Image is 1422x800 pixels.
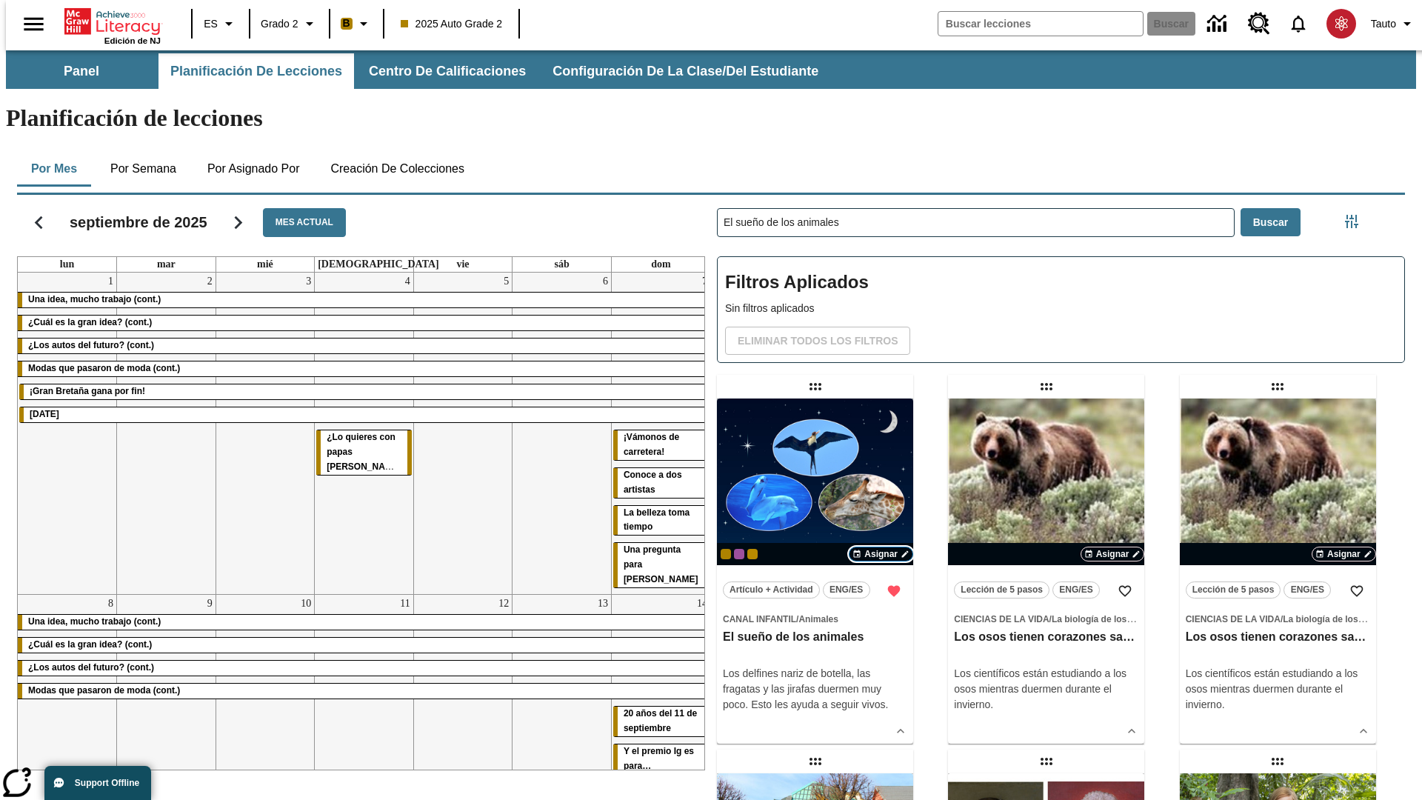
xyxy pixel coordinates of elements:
[1318,4,1365,43] button: Escoja un nuevo avatar
[318,151,476,187] button: Creación de colecciones
[1052,614,1252,624] span: La biología de los sistemas humanos y la salud
[1281,614,1283,624] span: /
[1035,375,1058,399] div: Lección arrastrable: Los osos tienen corazones sanos, pero ¿por qué?
[19,407,709,422] div: Día del Trabajo
[624,544,698,584] span: Una pregunta para Joplin
[881,578,907,604] button: Remover de Favoritas
[694,595,710,613] a: 14 de septiembre de 2025
[315,257,442,272] a: jueves
[453,257,472,272] a: viernes
[28,294,161,304] span: Una idea, mucho trabajo (cont.)
[513,273,612,595] td: 6 de septiembre de 2025
[1186,611,1370,627] span: Tema: Ciencias de la Vida/La biología de los sistemas humanos y la salud
[18,615,710,630] div: Una idea, mucho trabajo (cont.)
[501,273,512,290] a: 5 de septiembre de 2025
[197,10,244,37] button: Lenguaje: ES, Selecciona un idioma
[1352,720,1375,742] button: Ver más
[1096,547,1129,561] span: Asignar
[75,778,139,788] span: Support Offline
[401,16,503,32] span: 2025 Auto Grade 2
[1198,4,1239,44] a: Centro de información
[105,273,116,290] a: 1 de septiembre de 2025
[948,399,1144,744] div: lesson details
[70,213,207,231] h2: septiembre de 2025
[28,363,180,373] span: Modas que pasaron de moda (cont.)
[18,316,710,330] div: ¿Cuál es la gran idea? (cont.)
[600,273,611,290] a: 6 de septiembre de 2025
[954,581,1049,599] button: Lección de 5 pasos
[117,595,216,781] td: 9 de septiembre de 2025
[64,7,161,36] a: Portada
[541,53,830,89] button: Configuración de la clase/del estudiante
[216,595,315,781] td: 10 de septiembre de 2025
[721,549,731,559] span: Clase actual
[611,595,710,781] td: 14 de septiembre de 2025
[7,53,156,89] button: Panel
[413,273,513,595] td: 5 de septiembre de 2025
[734,549,744,559] span: OL 2025 Auto Grade 3
[18,684,710,699] div: Modas que pasaron de moda (cont.)
[204,595,216,613] a: 9 de septiembre de 2025
[44,766,151,800] button: Support Offline
[718,209,1234,236] input: Buscar lecciones
[613,430,709,460] div: ¡Vámonos de carretera!
[64,63,99,80] span: Panel
[315,273,414,595] td: 4 de septiembre de 2025
[624,470,682,495] span: Conoce a dos artistas
[954,630,1138,645] h3: Los osos tienen corazones sanos, pero ¿por qué?
[1121,720,1143,742] button: Ver más
[28,639,152,650] span: ¿Cuál es la gran idea? (cont.)
[954,666,1138,713] p: Los científicos están estudiando a los osos mientras duermen durante el invierno.
[613,543,709,587] div: Una pregunta para Joplin
[57,257,77,272] a: lunes
[1343,578,1370,604] button: Añadir a mis Favoritas
[796,614,798,624] span: /
[551,257,572,272] a: sábado
[1326,9,1356,39] img: avatar image
[611,273,710,595] td: 7 de septiembre de 2025
[747,549,758,559] div: New 2025 class
[613,707,709,736] div: 20 años del 11 de septiembre
[18,661,710,676] div: ¿Los autos del futuro? (cont.)
[725,264,1397,301] h2: Filtros Aplicados
[1327,547,1361,561] span: Asignar
[624,708,697,733] span: 20 años del 11 de septiembre
[12,2,56,46] button: Abrir el menú lateral
[204,273,216,290] a: 2 de septiembre de 2025
[20,204,58,241] button: Regresar
[717,256,1405,363] div: Filtros Aplicados
[158,53,354,89] button: Planificación de lecciones
[717,399,913,744] div: lesson details
[624,432,679,457] span: ¡Vámonos de carretera!
[1266,375,1289,399] div: Lección arrastrable: Los osos tienen corazones sanos, pero ¿por qué?
[553,63,818,80] span: Configuración de la clase/del estudiante
[938,12,1143,36] input: Buscar campo
[1371,16,1396,32] span: Tauto
[730,582,813,598] span: Artículo + Actividad
[1081,547,1145,561] button: Asignar Elegir fechas
[495,595,512,613] a: 12 de septiembre de 2025
[17,151,91,187] button: Por mes
[298,595,314,613] a: 10 de septiembre de 2025
[1365,10,1422,37] button: Perfil/Configuración
[6,53,832,89] div: Subbarra de navegación
[723,630,907,645] h3: El sueño de los animales
[804,375,827,399] div: Lección arrastrable: El sueño de los animales
[216,273,315,595] td: 3 de septiembre de 2025
[624,746,694,771] span: Y el premio Ig es para…
[6,104,1416,132] h1: Planificación de lecciones
[397,595,413,613] a: 11 de septiembre de 2025
[1312,547,1376,561] button: Asignar Elegir fechas
[303,273,314,290] a: 3 de septiembre de 2025
[19,384,709,399] div: ¡Gran Bretaña gana por fin!
[823,581,870,599] button: ENG/ES
[1186,614,1281,624] span: Ciencias de la Vida
[954,611,1138,627] span: Tema: Ciencias de la Vida/La biología de los sistemas humanos y la salud
[204,16,218,32] span: ES
[1266,750,1289,773] div: Lección arrastrable: La doctora de los perezosos
[28,616,161,627] span: Una idea, mucho trabajo (cont.)
[864,547,898,561] span: Asignar
[1112,578,1138,604] button: Añadir a mis Favoritas
[18,339,710,353] div: ¿Los autos del futuro? (cont.)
